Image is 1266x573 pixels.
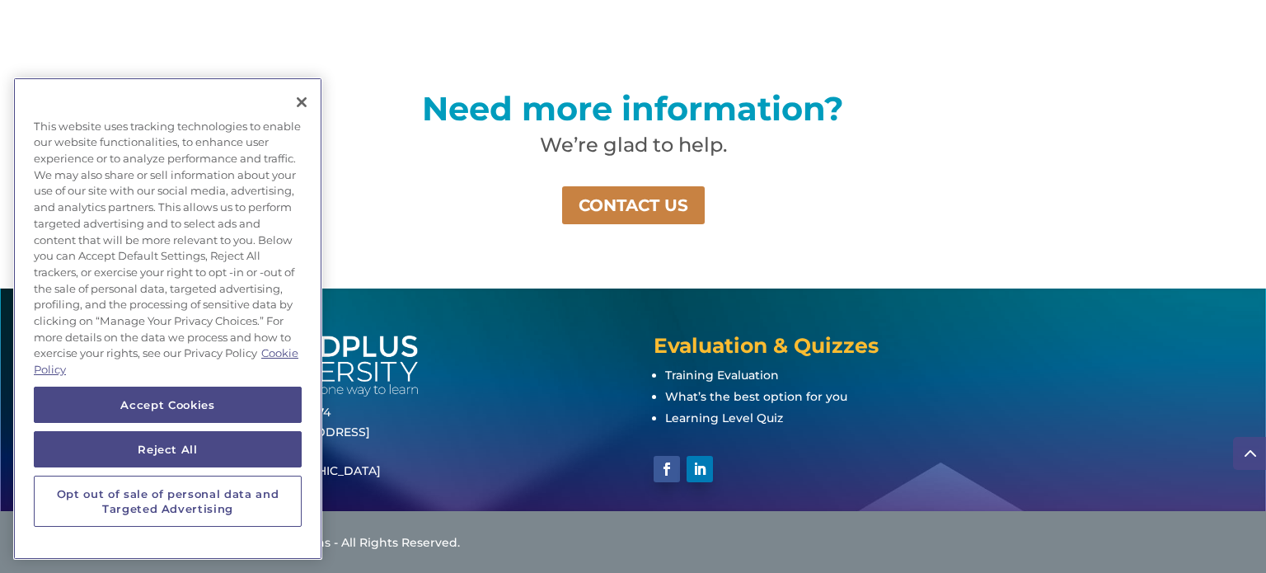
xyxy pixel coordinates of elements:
[13,77,322,560] div: Cookie banner
[34,476,302,528] button: Opt out of sale of personal data and Targeted Advertising
[654,456,680,482] a: Follow on Facebook
[687,456,713,482] a: Follow on LinkedIn
[665,368,779,383] a: Training Evaluation
[284,84,320,120] button: Close
[665,389,847,404] a: What’s the best option for you
[34,387,302,423] button: Accept Cookies
[654,336,1012,364] h4: Evaluation & Quizzes
[665,411,783,425] a: Learning Level Quiz
[254,135,1012,163] h2: We’re glad to help.
[560,185,706,226] a: CONTACT US
[253,336,418,397] img: white-cpu-wordmark
[105,533,1160,553] div: © 2025 ChildPlus by Procare Solutions - All Rights Reserved.
[13,77,322,560] div: Privacy
[254,92,1012,134] h2: Need more information?
[13,110,322,387] div: This website uses tracking technologies to enable our website functionalities, to enhance user ex...
[34,431,302,467] button: Reject All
